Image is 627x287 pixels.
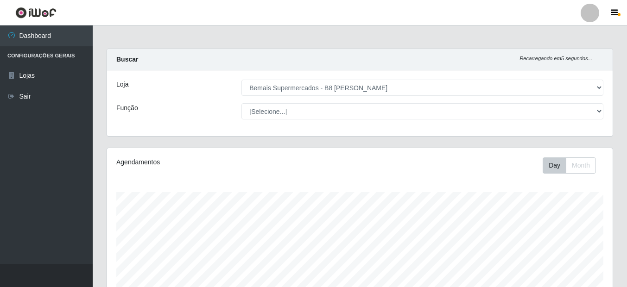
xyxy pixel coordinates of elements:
[543,157,566,174] button: Day
[116,103,138,113] label: Função
[543,157,603,174] div: Toolbar with button groups
[116,56,138,63] strong: Buscar
[116,157,311,167] div: Agendamentos
[566,157,596,174] button: Month
[15,7,57,19] img: CoreUI Logo
[116,80,128,89] label: Loja
[543,157,596,174] div: First group
[519,56,592,61] i: Recarregando em 5 segundos...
